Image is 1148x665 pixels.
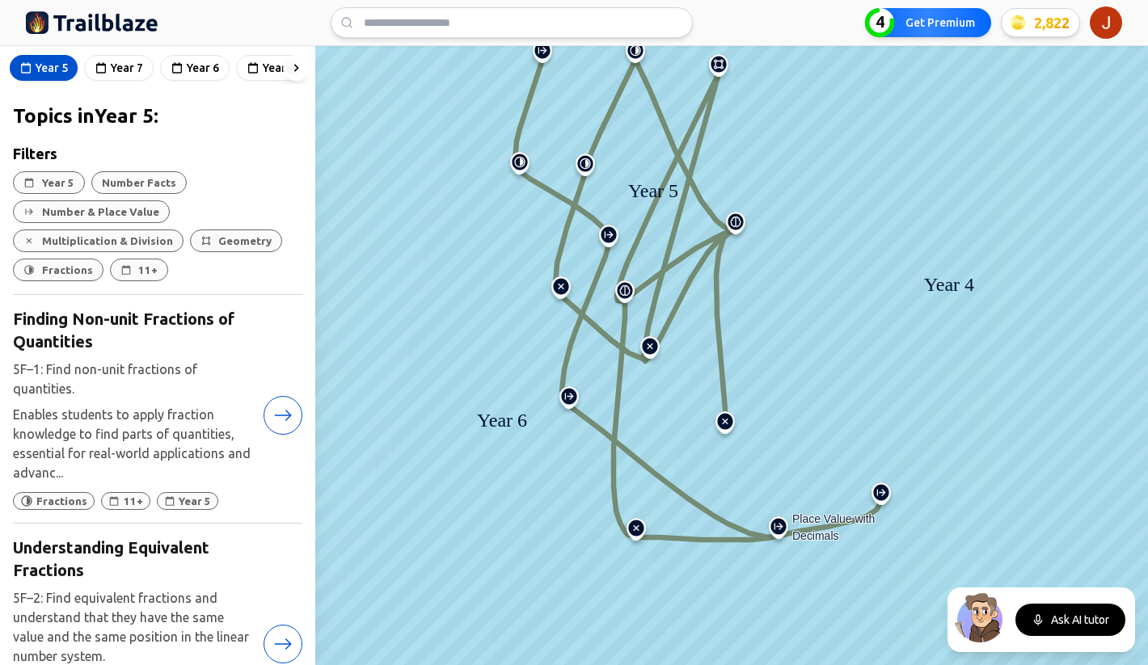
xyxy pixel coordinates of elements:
span: Year 5 [36,60,68,76]
span: Fractions [36,495,87,507]
span: Year 4 [263,60,295,76]
button: Year 7 [84,55,154,81]
img: Understanding Equivalent Fractions [623,40,648,69]
img: Multiplying and Dividing by Powers of Ten [623,518,649,547]
span: Multiplication & Division [42,235,173,247]
button: Year 5 [10,55,78,81]
img: Place Value with Decimals [766,516,791,545]
span: Year 7 [111,60,143,76]
div: Year 5 [613,176,694,200]
img: Finding Non-unit Fractions of Quantities [572,154,598,183]
img: Exploring Factors and Multiples [712,411,738,440]
span: Number Facts [102,177,176,189]
span: 11+ [138,264,158,276]
span: Year 5 [179,495,211,507]
button: Multiplication & Division [13,229,184,252]
div: Year 6 [462,406,542,430]
span: 2,822 [1034,11,1070,34]
button: Number Facts [91,171,187,194]
button: Year 5 [13,171,85,194]
span: 11+ [124,495,143,507]
img: Understanding Decimals and Place Value [868,482,894,511]
span: Fractions [42,264,93,276]
div: Year 4 [909,270,990,294]
img: Trailblaze Education Logo [26,10,158,36]
button: 11+ [110,259,169,281]
img: Calculating Area of Rectangles [706,54,732,83]
h1: Topics in Year 5 : [13,103,302,129]
img: Understanding Fractions of One [596,225,622,254]
button: Number & Place Value [13,200,170,223]
button: Fractions [13,259,103,281]
button: Geometry [190,229,283,252]
button: Year 6 [160,55,230,81]
span: Year 5 [42,177,74,189]
span: Geometry [218,235,272,247]
img: ACg8ocJxXO3s_Bgroci7dPZDlz2-XUlpzkTXWCfP0S9fRUniYonQ=s96-c [1090,6,1122,39]
h2: Finding Non-unit Fractions of Quantities [13,308,251,353]
button: Year 4 [236,55,306,81]
img: Formal Methods for Division [548,276,574,305]
h2: Understanding Equivalent Fractions [13,537,251,582]
img: Applying Scaling by Fractions [612,280,638,309]
img: Decimal and Fraction Equivalents [507,152,533,181]
img: Decimal Number Line Reasoning [556,386,582,415]
button: Ask AI tutor [1015,604,1125,636]
span: Year 6 [187,60,219,76]
div: 5F–1: Find non-unit fractions of quantities. Enables students to apply fraction knowledge to find... [13,360,251,482]
img: Mastering Multiplication and Division Facts [723,212,749,241]
div: Year 4 [909,270,990,299]
div: Year 6 [462,406,542,435]
div: Year 5 [613,176,694,205]
img: Formal Methods for Multiplication [637,336,663,365]
h2: Filters [13,142,57,165]
img: North [954,591,1006,642]
span: Number & Place Value [42,206,159,218]
button: 4Get Premium [865,8,991,37]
